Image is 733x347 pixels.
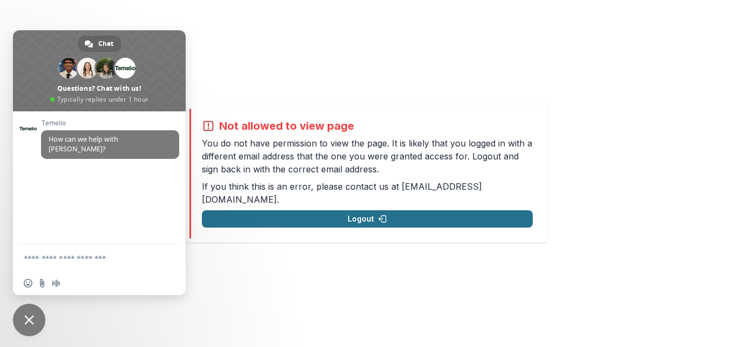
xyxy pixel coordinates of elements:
span: How can we help with [PERSON_NAME]? [49,135,118,154]
div: Chat [78,36,121,52]
h2: Not allowed to view page [219,119,354,132]
span: Temelio [41,119,179,127]
span: Audio message [52,279,60,288]
span: Insert an emoji [24,279,32,288]
textarea: Compose your message... [24,253,151,263]
span: Chat [98,36,113,52]
div: Close chat [13,304,45,336]
p: If you think this is an error, please contact us at . [202,180,533,206]
span: Send a file [38,279,46,288]
button: Logout [202,210,533,228]
p: You do not have permission to view the page. It is likely that you logged in with a different ema... [202,137,533,176]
